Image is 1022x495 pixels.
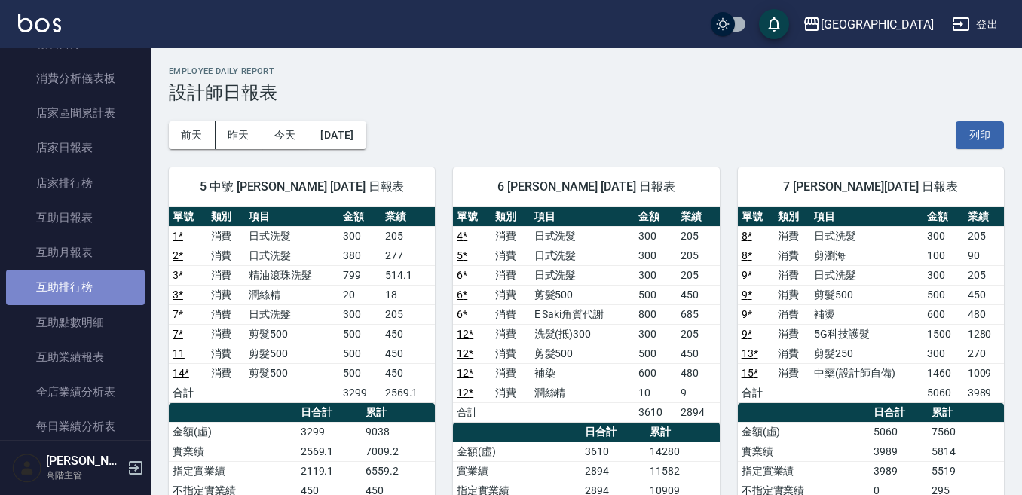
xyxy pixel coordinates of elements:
td: 450 [677,344,719,363]
td: 消費 [491,246,530,265]
td: 5814 [928,442,1004,461]
th: 項目 [531,207,635,227]
td: 14280 [646,442,720,461]
td: 205 [677,265,719,285]
table: a dense table [738,207,1004,403]
td: 剪髮500 [531,344,635,363]
td: 7009.2 [362,442,436,461]
a: 每日業績分析表 [6,409,145,444]
td: 500 [339,324,381,344]
img: Logo [18,14,61,32]
th: 項目 [245,207,339,227]
td: 消費 [207,324,246,344]
p: 高階主管 [46,469,123,482]
td: 補染 [531,363,635,383]
td: 10 [635,383,677,402]
td: 18 [381,285,436,304]
span: 5 中號 [PERSON_NAME] [DATE] 日報表 [187,179,417,194]
td: 2894 [677,402,719,422]
th: 金額 [635,207,677,227]
td: 剪髮500 [245,344,339,363]
th: 單號 [453,207,491,227]
th: 日合計 [297,403,362,423]
td: 205 [964,226,1004,246]
td: 日式洗髮 [531,246,635,265]
td: 日式洗髮 [245,246,339,265]
td: 指定實業績 [738,461,870,481]
td: 480 [964,304,1004,324]
td: 300 [635,265,677,285]
td: 5519 [928,461,1004,481]
th: 金額 [339,207,381,227]
button: save [759,9,789,39]
td: 金額(虛) [169,422,297,442]
button: 前天 [169,121,216,149]
td: 2119.1 [297,461,362,481]
td: 300 [635,324,677,344]
th: 業績 [381,207,436,227]
td: 消費 [207,285,246,304]
td: 消費 [774,246,810,265]
td: 450 [381,344,436,363]
td: 合計 [453,402,491,422]
td: 日式洗髮 [810,226,923,246]
th: 業績 [677,207,719,227]
td: 500 [923,285,963,304]
td: 消費 [491,363,530,383]
td: 合計 [738,383,774,402]
td: 精油滾珠洗髮 [245,265,339,285]
td: 500 [339,363,381,383]
td: 600 [635,363,677,383]
td: 3610 [635,402,677,422]
td: 500 [339,344,381,363]
td: 6559.2 [362,461,436,481]
td: 潤絲精 [245,285,339,304]
th: 類別 [207,207,246,227]
td: 2569.1 [381,383,436,402]
a: 全店業績分析表 [6,374,145,409]
a: 互助日報表 [6,200,145,235]
a: 店家排行榜 [6,166,145,200]
div: [GEOGRAPHIC_DATA] [821,15,934,34]
span: 7 [PERSON_NAME][DATE] 日報表 [756,179,986,194]
button: [DATE] [308,121,366,149]
td: 277 [381,246,436,265]
td: 消費 [207,304,246,324]
td: 2894 [581,461,646,481]
td: 1500 [923,324,963,344]
img: Person [12,453,42,483]
th: 業績 [964,207,1004,227]
a: 互助業績報表 [6,340,145,374]
a: 互助點數明細 [6,305,145,340]
a: 店家日報表 [6,130,145,165]
td: 日式洗髮 [531,226,635,246]
td: 日式洗髮 [245,226,339,246]
td: 消費 [774,226,810,246]
td: 205 [964,265,1004,285]
th: 類別 [774,207,810,227]
td: 3989 [964,383,1004,402]
td: 剪髮500 [245,324,339,344]
td: 日式洗髮 [245,304,339,324]
td: 消費 [207,265,246,285]
th: 日合計 [581,423,646,442]
h2: Employee Daily Report [169,66,1004,76]
table: a dense table [169,207,435,403]
td: 剪髮500 [531,285,635,304]
th: 累計 [362,403,436,423]
td: 消費 [491,226,530,246]
td: 205 [677,246,719,265]
td: 799 [339,265,381,285]
td: 800 [635,304,677,324]
button: [GEOGRAPHIC_DATA] [797,9,940,40]
td: 20 [339,285,381,304]
td: 實業績 [169,442,297,461]
button: 昨天 [216,121,262,149]
td: 消費 [774,363,810,383]
a: 消費分析儀表板 [6,61,145,96]
td: 300 [923,265,963,285]
a: 互助月報表 [6,235,145,270]
td: 270 [964,344,1004,363]
a: 11 [173,347,185,359]
td: 300 [339,304,381,324]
